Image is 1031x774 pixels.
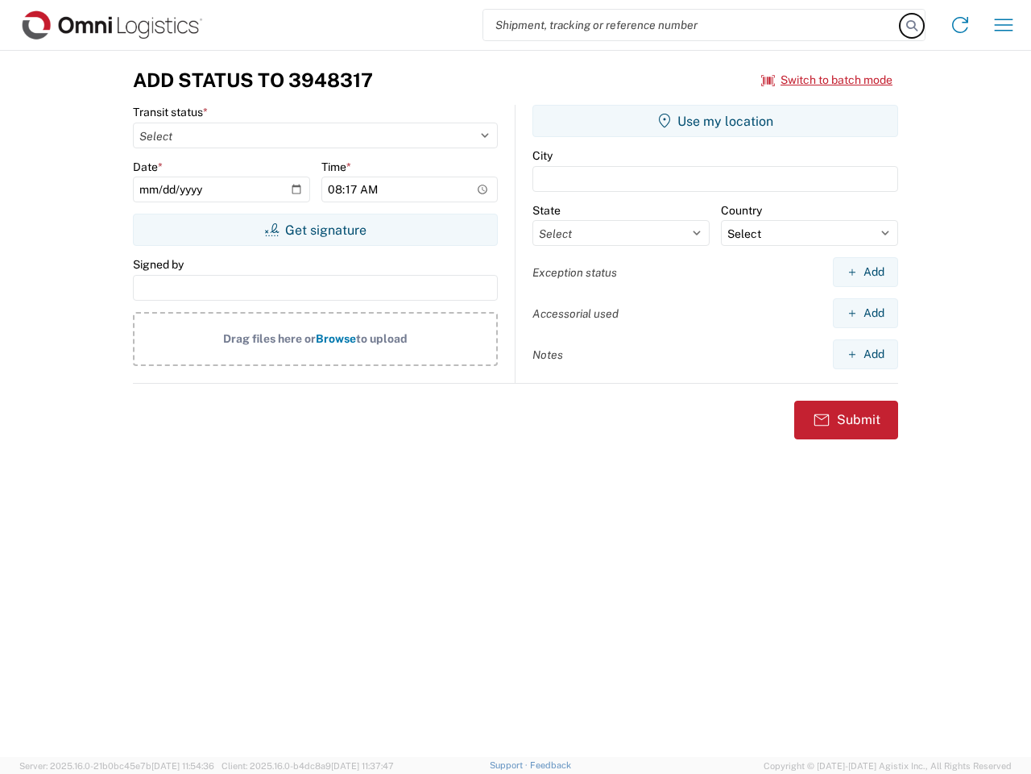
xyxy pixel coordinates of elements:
[721,203,762,218] label: Country
[530,760,571,770] a: Feedback
[133,69,373,92] h3: Add Status to 3948317
[331,761,394,771] span: [DATE] 11:37:47
[316,332,356,345] span: Browse
[532,105,898,137] button: Use my location
[483,10,901,40] input: Shipment, tracking or reference number
[761,67,892,94] button: Switch to batch mode
[356,332,408,345] span: to upload
[764,759,1012,773] span: Copyright © [DATE]-[DATE] Agistix Inc., All Rights Reserved
[833,298,898,328] button: Add
[133,105,208,119] label: Transit status
[19,761,214,771] span: Server: 2025.16.0-21b0bc45e7b
[532,203,561,218] label: State
[532,347,563,362] label: Notes
[532,306,619,321] label: Accessorial used
[833,339,898,369] button: Add
[490,760,530,770] a: Support
[133,257,184,272] label: Signed by
[833,257,898,287] button: Add
[133,214,498,246] button: Get signature
[532,148,553,163] label: City
[133,160,163,174] label: Date
[532,265,617,280] label: Exception status
[223,332,316,345] span: Drag files here or
[794,401,898,439] button: Submit
[222,761,394,771] span: Client: 2025.16.0-b4dc8a9
[151,761,214,771] span: [DATE] 11:54:36
[321,160,351,174] label: Time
